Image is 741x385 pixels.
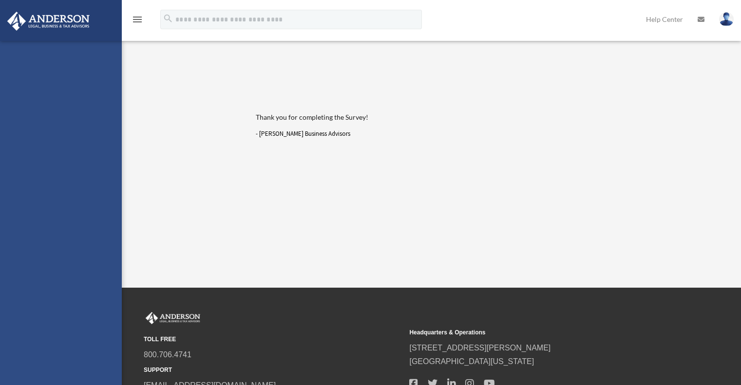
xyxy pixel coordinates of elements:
[144,365,402,375] small: SUPPORT
[409,328,668,338] small: Headquarters & Operations
[132,17,143,25] a: menu
[409,344,551,352] a: [STREET_ADDRESS][PERSON_NAME]
[4,12,93,31] img: Anderson Advisors Platinum Portal
[144,350,191,359] a: 800.706.4741
[163,13,173,24] i: search
[144,312,202,325] img: Anderson Advisors Platinum Portal
[256,128,618,140] p: - [PERSON_NAME] Business Advisors
[132,14,143,25] i: menu
[256,112,618,122] h3: Thank you for completing the Survey!
[144,334,402,345] small: TOLL FREE
[409,357,534,366] a: [GEOGRAPHIC_DATA][US_STATE]
[719,12,734,26] img: User Pic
